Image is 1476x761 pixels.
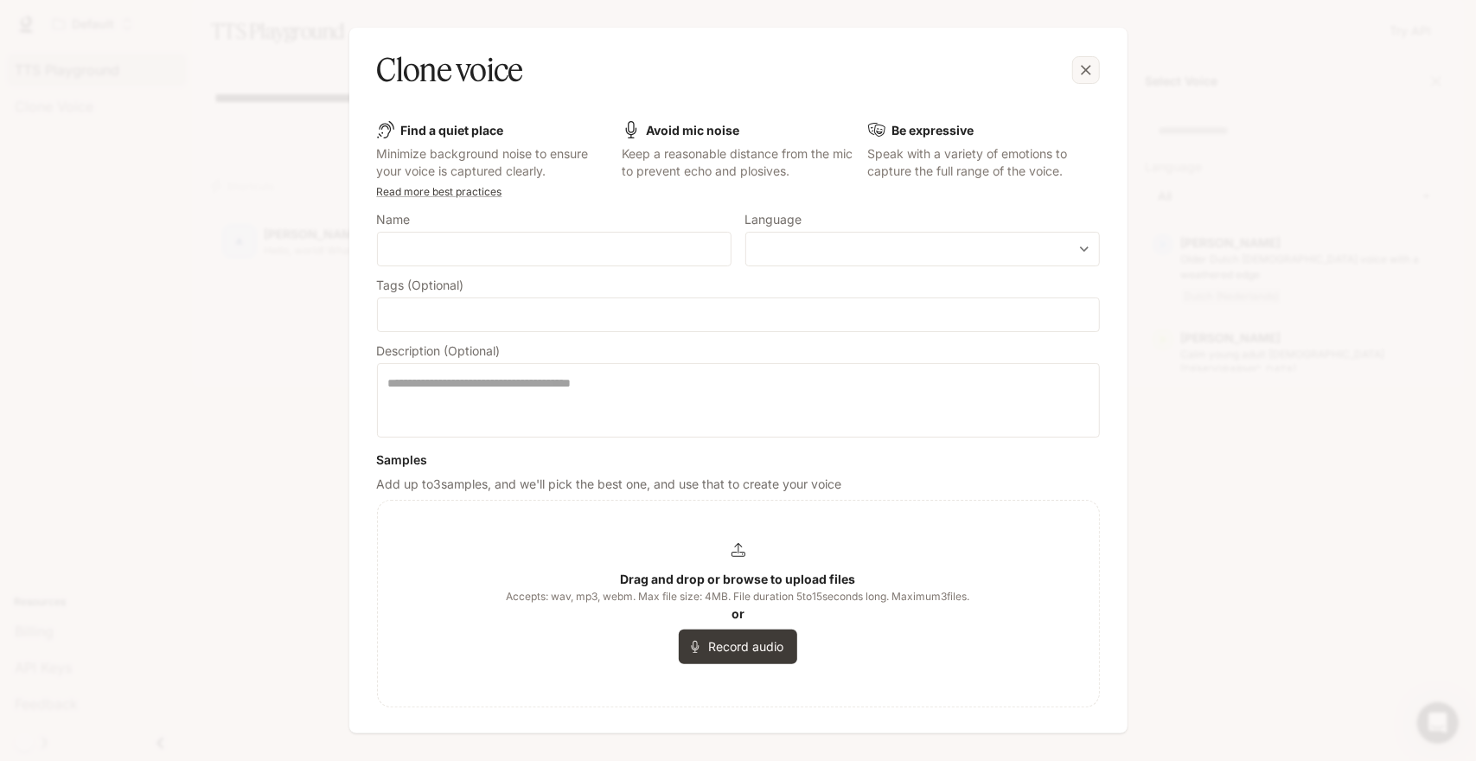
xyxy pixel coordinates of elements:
b: Drag and drop or browse to upload files [621,572,856,586]
h6: Samples [377,451,1100,469]
p: Speak with a variety of emotions to capture the full range of the voice. [868,145,1100,180]
p: Keep a reasonable distance from the mic to prevent echo and plosives. [623,145,854,180]
p: Add up to 3 samples, and we'll pick the best one, and use that to create your voice [377,476,1100,493]
h5: Clone voice [377,48,523,92]
p: Language [745,214,802,226]
button: Record audio [679,630,797,664]
b: Find a quiet place [401,123,504,137]
div: ​ [746,240,1099,258]
p: Description (Optional) [377,345,501,357]
p: Tags (Optional) [377,279,464,291]
b: or [732,606,744,621]
a: Read more best practices [377,185,502,198]
b: Be expressive [892,123,974,137]
p: Minimize background noise to ensure your voice is captured clearly. [377,145,609,180]
b: Avoid mic noise [647,123,740,137]
span: Accepts: wav, mp3, webm. Max file size: 4MB. File duration 5 to 15 seconds long. Maximum 3 files. [507,588,970,605]
p: Name [377,214,411,226]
